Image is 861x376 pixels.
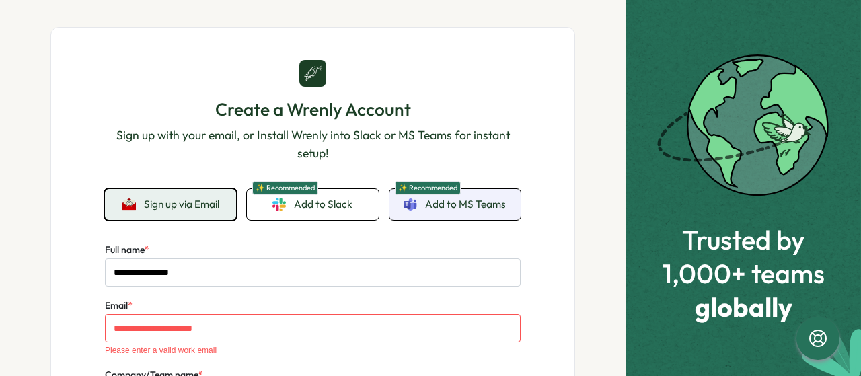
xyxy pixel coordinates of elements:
[247,189,378,220] a: ✨ RecommendedAdd to Slack
[105,189,236,220] button: Sign up via Email
[425,197,506,212] span: Add to MS Teams
[663,225,825,254] span: Trusted by
[105,126,521,162] p: Sign up with your email, or Install Wrenly into Slack or MS Teams for instant setup!
[395,181,461,195] span: ✨ Recommended
[144,198,219,211] span: Sign up via Email
[252,181,318,195] span: ✨ Recommended
[663,292,825,322] span: globally
[105,346,521,355] div: Please enter a valid work email
[105,98,521,121] h1: Create a Wrenly Account
[663,258,825,288] span: 1,000+ teams
[389,189,521,220] a: ✨ RecommendedAdd to MS Teams
[294,197,352,212] span: Add to Slack
[105,299,133,313] label: Email
[105,243,149,258] label: Full name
